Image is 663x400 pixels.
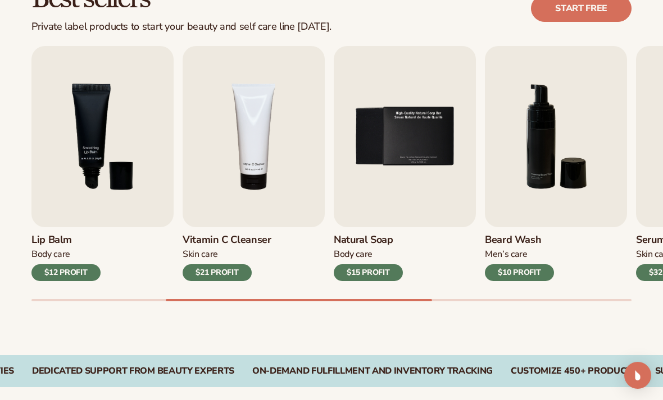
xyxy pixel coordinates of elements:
[485,264,554,281] div: $10 PROFIT
[183,46,325,281] a: 4 / 9
[183,264,252,281] div: $21 PROFIT
[334,249,403,260] div: Body Care
[485,234,554,246] h3: Beard Wash
[183,234,271,246] h3: Vitamin C Cleanser
[31,249,101,260] div: Body Care
[252,366,493,376] div: On-Demand Fulfillment and Inventory Tracking
[334,46,476,281] a: 5 / 9
[334,234,403,246] h3: Natural Soap
[485,249,554,260] div: Men’s Care
[32,366,234,376] div: Dedicated Support From Beauty Experts
[334,264,403,281] div: $15 PROFIT
[511,366,637,376] div: CUSTOMIZE 450+ PRODUCTS
[31,264,101,281] div: $12 PROFIT
[31,234,101,246] h3: Lip Balm
[485,46,627,281] a: 6 / 9
[624,362,651,389] div: Open Intercom Messenger
[183,249,271,260] div: Skin Care
[31,46,174,281] a: 3 / 9
[31,21,331,33] div: Private label products to start your beauty and self care line [DATE].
